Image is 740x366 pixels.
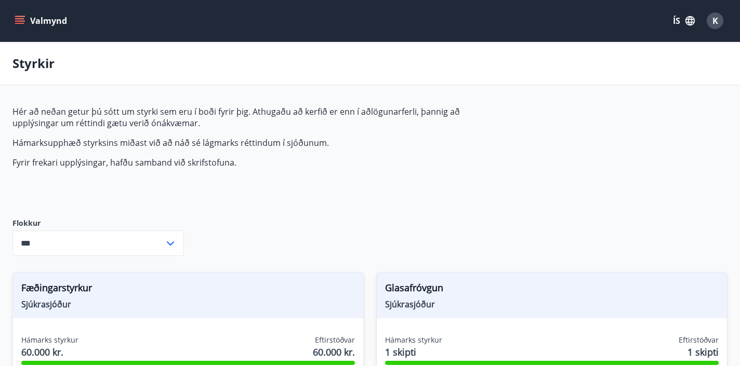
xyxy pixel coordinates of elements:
p: Fyrir frekari upplýsingar, hafðu samband við skrifstofuna. [12,157,503,168]
label: Flokkur [12,218,184,228]
p: Styrkir [12,55,55,72]
button: ÍS [667,11,701,30]
span: 60.000 kr. [313,345,355,359]
span: Glasafróvgun [385,281,719,299]
span: K [712,15,718,26]
button: menu [12,11,71,30]
button: K [703,8,728,33]
span: 60.000 kr. [21,345,78,359]
span: Hámarks styrkur [385,335,442,345]
span: 1 skipti [385,345,442,359]
p: Hér að neðan getur þú sótt um styrki sem eru í boði fyrir þig. Athugaðu að kerfið er enn í aðlögu... [12,106,503,129]
span: Sjúkrasjóður [385,299,719,310]
span: Sjúkrasjóður [21,299,355,310]
span: Hámarks styrkur [21,335,78,345]
p: Hámarksupphæð styrksins miðast við að náð sé lágmarks réttindum í sjóðunum. [12,137,503,148]
span: Eftirstöðvar [679,335,719,345]
span: Fæðingarstyrkur [21,281,355,299]
span: 1 skipti [688,345,719,359]
span: Eftirstöðvar [315,335,355,345]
